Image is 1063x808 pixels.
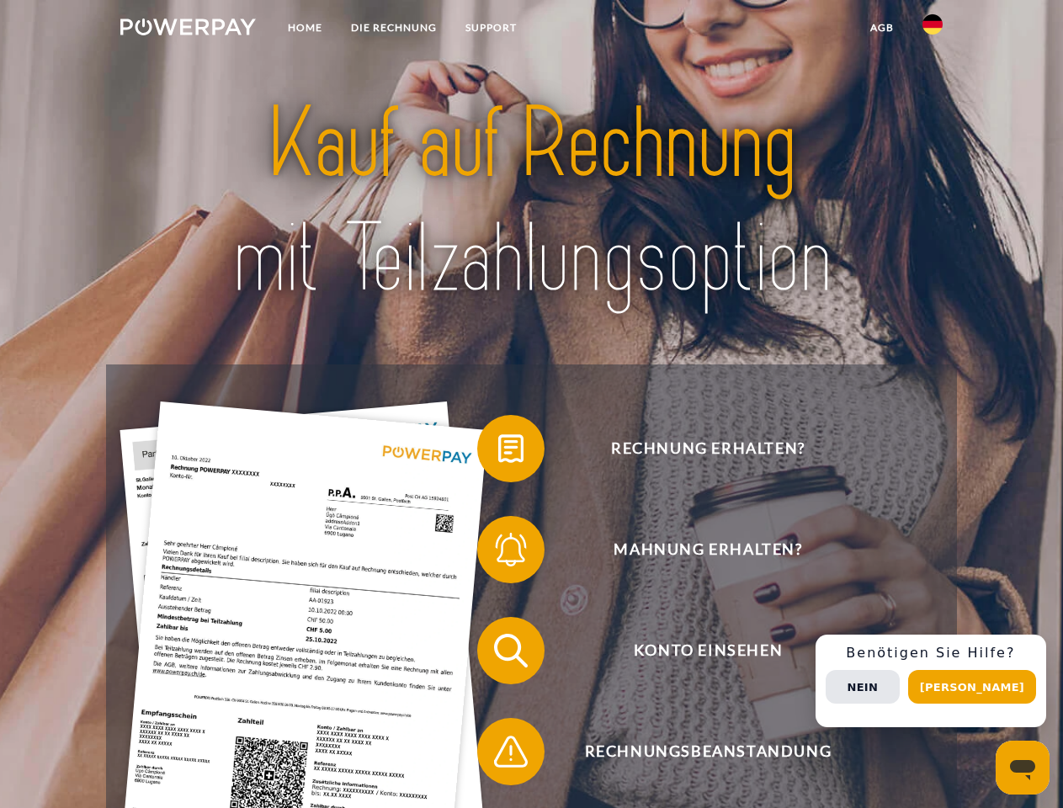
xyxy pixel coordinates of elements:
img: qb_search.svg [490,630,532,672]
button: Nein [826,670,900,704]
button: Rechnung erhalten? [477,415,915,482]
img: qb_bell.svg [490,529,532,571]
img: title-powerpay_de.svg [161,81,902,322]
div: Schnellhilfe [816,635,1046,727]
span: Rechnung erhalten? [502,415,914,482]
a: Home [274,13,337,43]
button: Mahnung erhalten? [477,516,915,583]
button: Rechnungsbeanstandung [477,718,915,785]
img: qb_bill.svg [490,428,532,470]
span: Konto einsehen [502,617,914,684]
span: Mahnung erhalten? [502,516,914,583]
img: logo-powerpay-white.svg [120,19,256,35]
a: agb [856,13,908,43]
img: de [922,14,943,35]
iframe: Schaltfläche zum Öffnen des Messaging-Fensters [996,741,1050,795]
a: SUPPORT [451,13,531,43]
h3: Benötigen Sie Hilfe? [826,645,1036,662]
span: Rechnungsbeanstandung [502,718,914,785]
img: qb_warning.svg [490,731,532,773]
a: DIE RECHNUNG [337,13,451,43]
button: [PERSON_NAME] [908,670,1036,704]
button: Konto einsehen [477,617,915,684]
